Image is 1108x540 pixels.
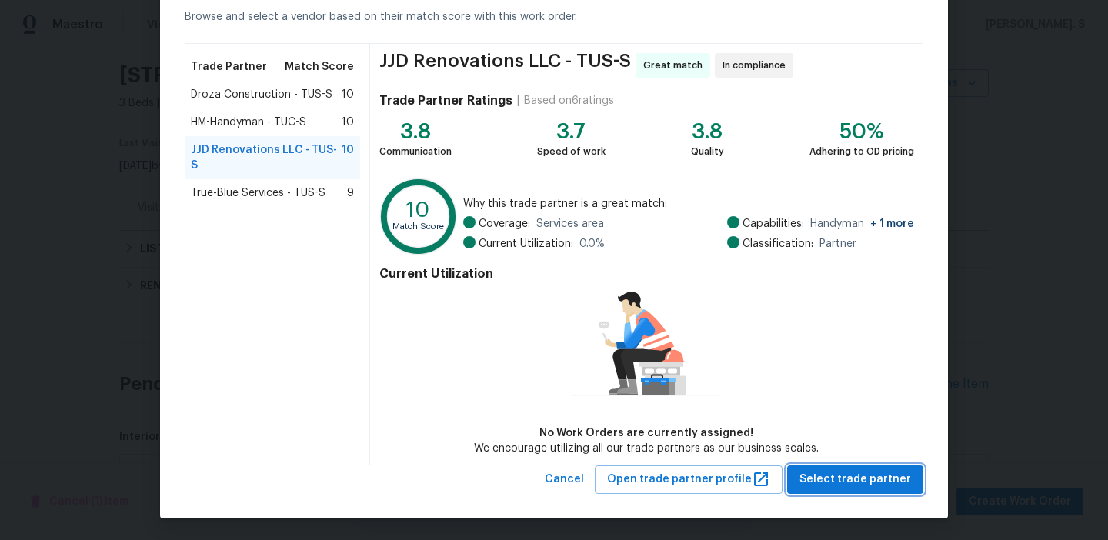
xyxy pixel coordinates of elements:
[537,124,606,139] div: 3.7
[579,236,605,252] span: 0.0 %
[536,216,604,232] span: Services area
[474,441,819,456] div: We encourage utilizing all our trade partners as our business scales.
[723,58,792,73] span: In compliance
[870,218,914,229] span: + 1 more
[463,196,914,212] span: Why this trade partner is a great match:
[379,144,452,159] div: Communication
[342,87,354,102] span: 10
[787,465,923,494] button: Select trade partner
[595,465,783,494] button: Open trade partner profile
[379,53,631,78] span: JJD Renovations LLC - TUS-S
[539,465,590,494] button: Cancel
[743,236,813,252] span: Classification:
[799,470,911,489] span: Select trade partner
[191,115,306,130] span: HM-Handyman - TUC-S
[479,216,530,232] span: Coverage:
[406,199,430,221] text: 10
[191,142,342,173] span: JJD Renovations LLC - TUS-S
[392,222,444,231] text: Match Score
[379,124,452,139] div: 3.8
[479,236,573,252] span: Current Utilization:
[285,59,354,75] span: Match Score
[191,87,332,102] span: Droza Construction - TUS-S
[643,58,709,73] span: Great match
[512,93,524,108] div: |
[379,93,512,108] h4: Trade Partner Ratings
[342,142,354,173] span: 10
[743,216,804,232] span: Capabilities:
[809,144,914,159] div: Adhering to OD pricing
[342,115,354,130] span: 10
[810,216,914,232] span: Handyman
[545,470,584,489] span: Cancel
[537,144,606,159] div: Speed of work
[474,425,819,441] div: No Work Orders are currently assigned!
[607,470,770,489] span: Open trade partner profile
[524,93,614,108] div: Based on 6 ratings
[809,124,914,139] div: 50%
[191,185,325,201] span: True-Blue Services - TUS-S
[691,144,724,159] div: Quality
[819,236,856,252] span: Partner
[347,185,354,201] span: 9
[191,59,267,75] span: Trade Partner
[379,266,914,282] h4: Current Utilization
[691,124,724,139] div: 3.8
